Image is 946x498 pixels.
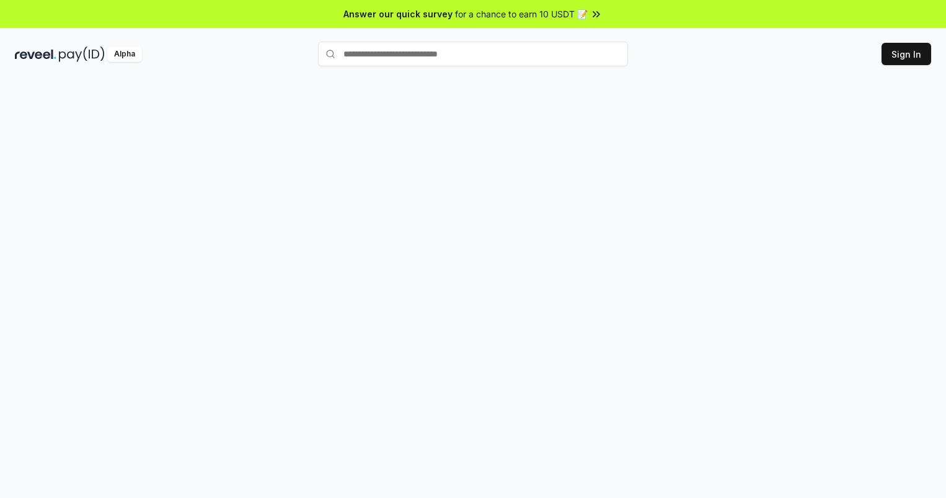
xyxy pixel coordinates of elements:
button: Sign In [882,43,931,65]
img: reveel_dark [15,47,56,62]
span: Answer our quick survey [343,7,453,20]
div: Alpha [107,47,142,62]
img: pay_id [59,47,105,62]
span: for a chance to earn 10 USDT 📝 [455,7,588,20]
